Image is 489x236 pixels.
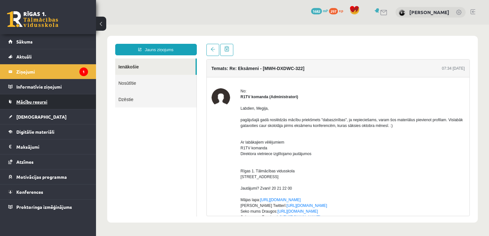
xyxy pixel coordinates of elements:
[145,64,369,69] div: No:
[16,129,54,135] span: Digitālie materiāli
[16,54,32,59] span: Aktuāli
[339,8,343,13] span: xp
[8,34,88,49] a: Sākums
[19,50,100,67] a: Nosūtītie
[16,39,33,44] span: Sākums
[8,79,88,94] a: Informatīvie ziņojumi
[311,8,328,13] a: 1682 mP
[116,41,209,46] h4: Temats: Re: Eksāmeni - [MWH-DXDWC-322]
[116,64,134,82] img: R1TV komanda
[19,19,101,31] a: Jauns ziņojums
[409,9,449,15] a: [PERSON_NAME]
[19,34,100,50] a: Ienākošie
[184,190,224,195] a: [URL][DOMAIN_NAME]
[16,114,67,120] span: [DEMOGRAPHIC_DATA]
[145,109,369,213] p: Ar labākajiem vēlējumiem R1TV komanda Direktora vietniece izglītojamo jautājumos Rīgas 1. Tālmācī...
[181,185,222,189] a: [URL][DOMAIN_NAME]
[346,41,369,47] div: 07:34 [DATE]
[145,70,202,75] strong: R1TV komanda (Administratori)
[323,8,328,13] span: mP
[16,159,34,165] span: Atzīmes
[8,185,88,199] a: Konferences
[190,179,231,183] a: [URL][DOMAIN_NAME]
[8,49,88,64] a: Aktuāli
[145,81,369,104] p: Labdien, Megija, pagājušajā gadā noslēdzās mācību priekšmets "dabaszinības", ja nepieciešams, var...
[16,204,72,210] span: Proktoringa izmēģinājums
[19,67,100,83] a: Dzēstie
[16,139,88,154] legend: Maksājumi
[164,173,205,177] a: [URL][DOMAIN_NAME]
[8,200,88,214] a: Proktoringa izmēģinājums
[399,10,405,16] img: Megija Līdaka
[8,64,88,79] a: Ziņojumi1
[16,64,88,79] legend: Ziņojumi
[329,8,346,13] a: 297 xp
[16,99,47,105] span: Mācību resursi
[311,8,322,14] span: 1682
[8,169,88,184] a: Motivācijas programma
[16,174,67,180] span: Motivācijas programma
[8,94,88,109] a: Mācību resursi
[16,79,88,94] legend: Informatīvie ziņojumi
[8,109,88,124] a: [DEMOGRAPHIC_DATA]
[7,11,58,27] a: Rīgas 1. Tālmācības vidusskola
[8,139,88,154] a: Maksājumi
[329,8,338,14] span: 297
[16,189,43,195] span: Konferences
[8,154,88,169] a: Atzīmes
[8,124,88,139] a: Digitālie materiāli
[79,67,88,76] i: 1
